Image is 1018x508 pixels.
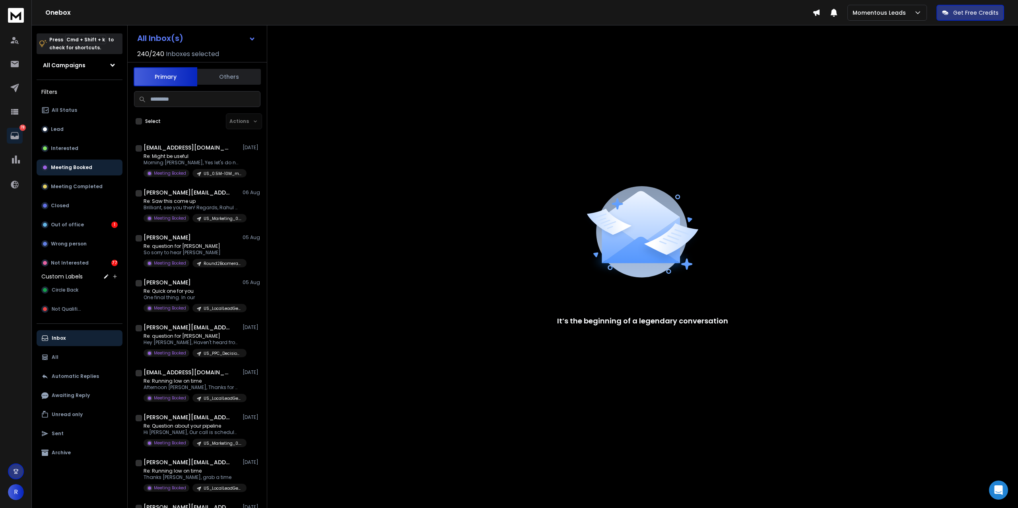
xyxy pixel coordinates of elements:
[134,67,197,86] button: Primary
[51,183,103,190] p: Meeting Completed
[166,49,219,59] h3: Inboxes selected
[144,288,239,294] p: Re: Quick one for you
[37,102,122,118] button: All Status
[37,198,122,214] button: Closed
[144,458,231,466] h1: [PERSON_NAME][EMAIL_ADDRESS][DOMAIN_NAME]
[37,387,122,403] button: Awaiting Reply
[52,107,77,113] p: All Status
[52,392,90,399] p: Awaiting Reply
[37,255,122,271] button: Not Interested77
[37,407,122,422] button: Unread only
[197,68,261,86] button: Others
[144,368,231,376] h1: [EMAIL_ADDRESS][DOMAIN_NAME]
[154,215,186,221] p: Meeting Booked
[52,335,66,341] p: Inbox
[43,61,85,69] h1: All Campaigns
[37,121,122,137] button: Lead
[137,34,183,42] h1: All Inbox(s)
[45,8,812,18] h1: Onebox
[144,234,191,241] h1: [PERSON_NAME]
[51,126,64,132] p: Lead
[243,189,260,196] p: 06 Aug
[37,330,122,346] button: Inbox
[37,160,122,175] button: Meeting Booked
[953,9,999,17] p: Get Free Credits
[7,128,23,144] a: 78
[144,378,239,384] p: Re: Running low on time
[52,430,64,437] p: Sent
[154,260,186,266] p: Meeting Booked
[144,468,239,474] p: Re: Running low on time
[51,202,69,209] p: Closed
[144,243,239,249] p: Re: question for [PERSON_NAME]
[52,373,99,380] p: Automatic Replies
[144,153,239,160] p: Re: Might be useful
[144,198,239,204] p: Re: Saw this come up
[52,450,71,456] p: Archive
[37,368,122,384] button: Automatic Replies
[37,57,122,73] button: All Campaigns
[145,118,161,125] label: Select
[144,294,239,301] p: One final thing. In our
[111,260,118,266] div: 77
[144,160,239,166] p: Morning [PERSON_NAME], Yes let's do next
[243,279,260,286] p: 05 Aug
[154,350,186,356] p: Meeting Booked
[52,354,58,360] p: All
[8,484,24,500] button: R
[853,9,909,17] p: Momentous Leads
[204,261,242,267] p: Round2Boomerang_US_ComputerSoftware_11-500_CLEANEDMailsVerify
[243,414,260,420] p: [DATE]
[144,474,239,481] p: Thanks [PERSON_NAME], grab a time
[154,395,186,401] p: Meeting Booked
[557,315,728,327] p: It’s the beginning of a legendary conversation
[52,287,78,293] span: Circle Back
[41,272,83,280] h3: Custom Labels
[37,301,122,317] button: Not Qualified
[131,30,262,46] button: All Inbox(s)
[144,413,231,421] h1: [PERSON_NAME][EMAIL_ADDRESS][DOMAIN_NAME]
[144,189,231,197] h1: [PERSON_NAME][EMAIL_ADDRESS][DOMAIN_NAME]
[144,249,239,256] p: So sorry to hear [PERSON_NAME]
[19,125,26,131] p: 78
[37,86,122,97] h3: Filters
[154,485,186,491] p: Meeting Booked
[204,440,242,446] p: US_Marketing_0.3-5M_OwnerFounderCEO-CLEANED.csv
[144,144,231,152] h1: [EMAIL_ADDRESS][DOMAIN_NAME]
[144,333,239,339] p: Re: question for [PERSON_NAME]
[204,395,242,401] p: US_LocalLeadGen_DecisionMakers_1-200_15072025_Apollo-CLEANED
[154,305,186,311] p: Meeting Booked
[243,324,260,331] p: [DATE]
[137,49,164,59] span: 240 / 240
[144,429,239,436] p: Hi [PERSON_NAME], Our call is scheduled
[144,278,191,286] h1: [PERSON_NAME]
[243,144,260,151] p: [DATE]
[51,145,78,152] p: Interested
[144,423,239,429] p: Re: Question about your pipeline
[51,260,89,266] p: Not Interested
[37,140,122,156] button: Interested
[37,282,122,298] button: Circle Back
[51,241,87,247] p: Wrong person
[204,485,242,491] p: US_LocalLeadGen_DecisionMakers_1-200_15072025_Apollo-CLEANED
[989,481,1008,500] div: Open Intercom Messenger
[204,216,242,222] p: US_Marketing_0.3-5M_OwnerFounderCEO-CLEANED.csv
[144,384,239,391] p: Afternoon [PERSON_NAME], Thanks for getting back
[204,350,242,356] p: US_PPC_DecisionMakers_1-200_03072025-2-CLEANED
[52,411,83,418] p: Unread only
[243,369,260,376] p: [DATE]
[144,204,239,211] p: Brilliant, see you then! Regards, Rahul [DATE],
[154,170,186,176] p: Meeting Booked
[243,234,260,241] p: 05 Aug
[936,5,1004,21] button: Get Free Credits
[154,440,186,446] p: Meeting Booked
[204,171,242,177] p: US_0.5M-10M_marketing_RelevantJobTitles-CLEANED
[111,222,118,228] div: 1
[8,8,24,23] img: logo
[37,217,122,233] button: Out of office1
[204,306,242,311] p: US_LocalLeadGen_DecisionMakers_1-200_15072025_Apollo-CLEANED
[37,349,122,365] button: All
[37,445,122,461] button: Archive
